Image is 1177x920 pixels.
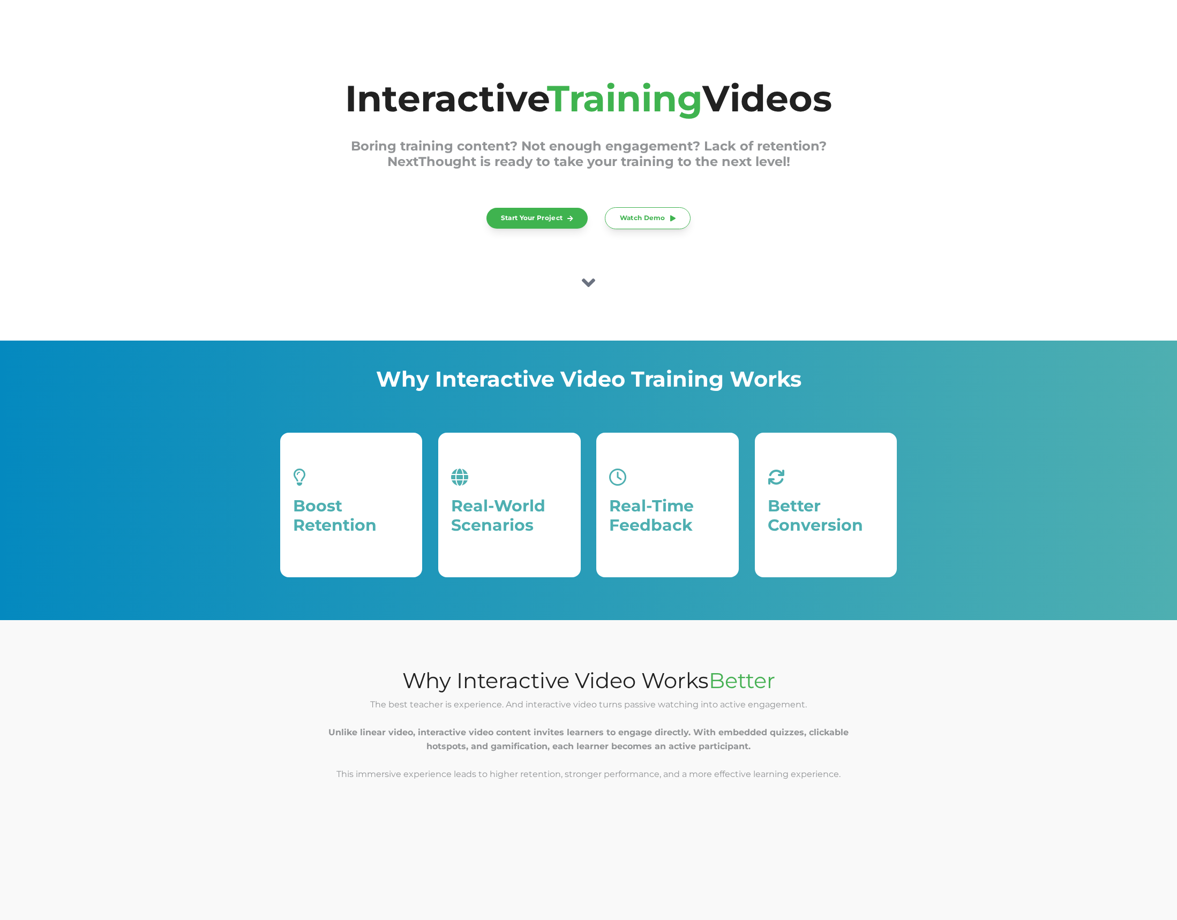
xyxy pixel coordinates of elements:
[486,208,588,229] a: Start Your Project
[402,667,709,693] span: Why Interactive Video Works
[328,727,849,751] strong: Unlike linear video, interactive video content invites learners to engage directly. With embedded...
[293,496,377,535] span: Boost Retention
[345,76,832,120] span: Interactive Videos
[328,699,849,779] span: The best teacher is experience. And interactive video turns passive watching into active engageme...
[376,366,801,392] span: Why Interactive Video Training Works
[605,207,691,229] a: Watch Demo
[547,76,702,120] span: Training
[609,496,694,535] span: Real-Time Feedback
[451,496,545,535] span: Real-World Scenarios
[768,496,863,535] span: Better Conversion
[351,138,827,169] span: Boring training content? Not enough engagement? Lack of retention? NextThought is ready to take y...
[709,667,775,693] span: Better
